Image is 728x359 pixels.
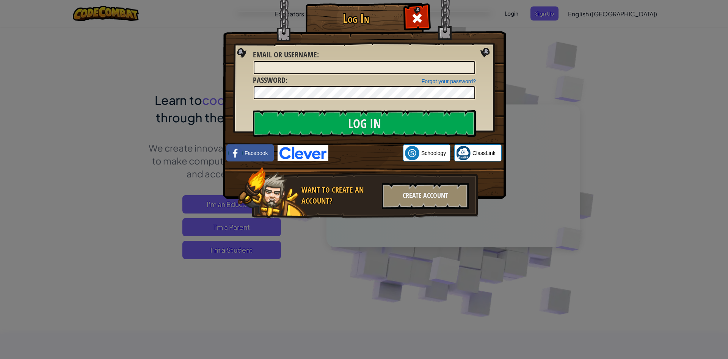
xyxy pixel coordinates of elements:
[472,149,496,157] span: ClassLink
[253,49,319,60] label: :
[456,146,471,160] img: classlink-logo-small.png
[253,75,287,86] label: :
[422,78,476,84] a: Forgot your password?
[228,146,243,160] img: facebook_small.png
[405,146,419,160] img: schoology.png
[308,12,404,25] h1: Log In
[245,149,268,157] span: Facebook
[328,145,403,161] iframe: Sign in with Google Button
[253,75,286,85] span: Password
[253,110,476,137] input: Log In
[301,185,377,206] div: Want to create an account?
[421,149,446,157] span: Schoology
[278,145,328,161] img: clever-logo-blue.png
[382,183,469,209] div: Create Account
[253,49,317,60] span: Email or Username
